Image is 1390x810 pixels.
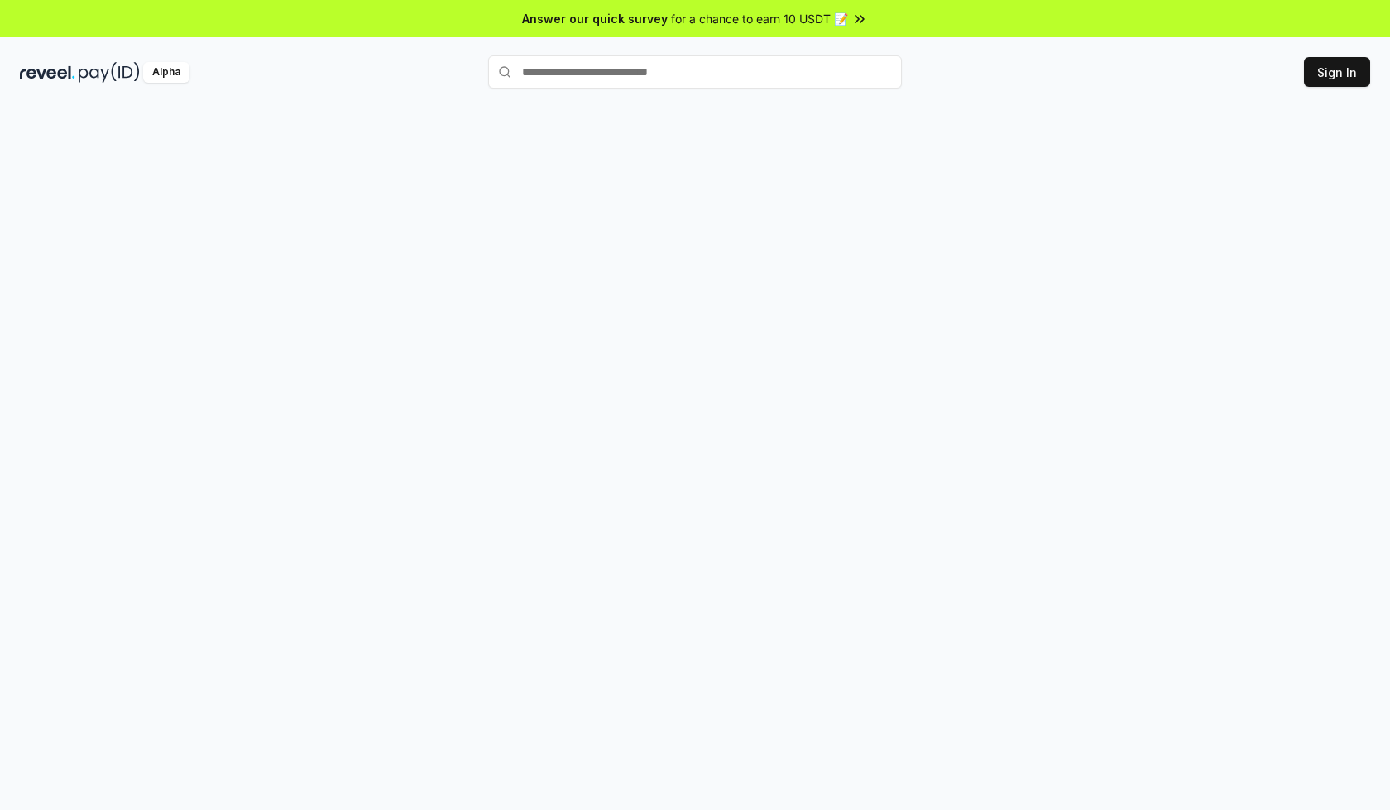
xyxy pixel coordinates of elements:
[143,62,189,83] div: Alpha
[79,62,140,83] img: pay_id
[1304,57,1370,87] button: Sign In
[522,10,668,27] span: Answer our quick survey
[20,62,75,83] img: reveel_dark
[671,10,848,27] span: for a chance to earn 10 USDT 📝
